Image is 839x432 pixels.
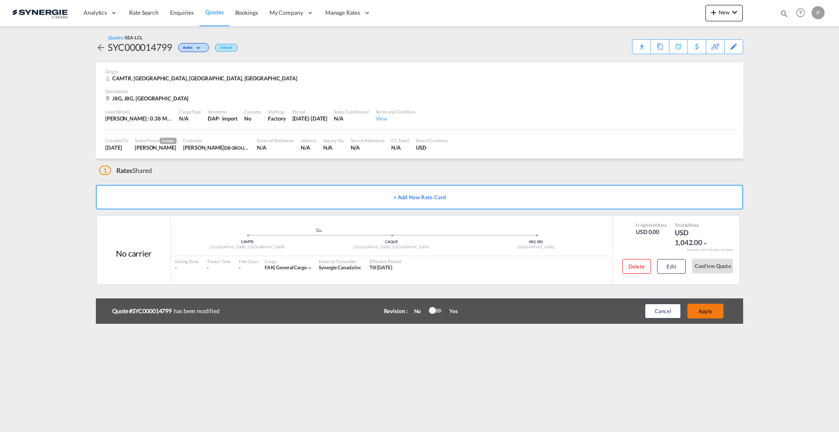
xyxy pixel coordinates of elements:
[812,6,825,19] div: P
[301,144,316,151] div: N/A
[730,7,739,17] md-icon: icon-chevron-down
[105,137,128,143] div: Created On
[319,264,361,271] span: Synergie Canada Inc
[205,9,223,16] span: Quotes
[99,166,152,175] div: Shared
[416,137,448,143] div: Search Currency
[416,144,448,151] div: USD
[794,6,812,20] div: Help
[135,137,177,144] div: Sales Person
[268,115,286,122] div: Factory Stuffing
[319,245,463,250] div: [GEOGRAPHIC_DATA], [GEOGRAPHIC_DATA]
[125,35,142,40] span: SEA-LCL
[112,307,174,315] b: Quote #SYC000014799
[257,144,294,151] div: N/A
[235,9,258,16] span: Bookings
[208,115,219,122] div: DAP
[441,307,458,315] div: Yes
[274,264,275,271] span: |
[175,245,319,250] div: [GEOGRAPHIC_DATA], [GEOGRAPHIC_DATA]
[172,41,211,54] div: Change Status Here
[391,144,409,151] div: N/A
[709,7,719,17] md-icon: icon-plus 400-fg
[636,228,667,236] div: USD 0.00
[307,265,313,271] md-icon: icon-chevron-down
[675,228,716,248] div: USD 1,042.00
[116,166,133,174] span: Rates
[622,259,651,274] button: Delete
[239,258,259,264] div: Free Days
[314,228,324,232] md-icon: assets/icons/custom/ship-fill.svg
[219,115,238,122] div: - import
[709,9,739,16] span: New
[645,304,681,318] button: Cancel
[334,115,369,122] div: N/A
[323,137,344,143] div: Inquiry No.
[105,88,734,94] div: Destination
[244,115,261,122] div: No
[687,304,723,318] button: Apply
[780,9,789,18] md-icon: icon-magnify
[96,43,106,52] md-icon: icon-arrow-left
[692,259,733,273] button: Confirm Quote
[657,259,686,274] button: Edit
[108,41,172,54] div: SYC000014799
[12,4,68,22] img: 1f56c880d42311ef80fc7dca854c8e59.png
[268,109,286,115] div: Stuffing
[84,9,107,17] span: Analytics
[265,258,313,264] div: Cargo
[265,264,277,271] span: FAK
[183,137,250,143] div: Customer
[319,258,361,264] div: Rates by Forwarder
[215,44,238,52] div: Default
[170,9,194,16] span: Enquiries
[244,109,261,115] div: Customs
[293,115,328,122] div: 18 Aug 2026
[179,115,201,122] div: N/A
[376,109,415,115] div: Terms and Condition
[239,264,240,271] div: -
[105,144,128,151] div: 16 Sep 2025
[178,43,209,52] div: Change Status Here
[370,264,392,271] div: Till 18 Aug 2026
[270,9,303,17] span: My Company
[108,34,143,41] div: Quotes /SEA-LCL
[105,68,734,75] div: Origin
[207,264,231,271] div: -
[105,115,172,122] div: [PERSON_NAME] : 0.38 MT | Volumetric Wt : 1.46 CBM | Chargeable Wt : 1.46 W/M
[129,9,159,16] span: Rate Search
[351,137,385,143] div: Search Reference
[293,109,328,115] div: Period
[410,307,429,315] div: No
[112,305,358,317] div: has been modified
[96,41,108,54] div: icon-arrow-left
[637,41,646,47] md-icon: icon-download
[794,6,807,20] span: Help
[257,137,294,143] div: External Reference
[780,9,789,21] div: icon-magnify
[528,239,536,244] span: J8G
[208,109,238,115] div: Incoterms
[175,239,319,245] div: CAMTR
[684,223,691,227] span: Sell
[160,138,177,144] span: Creator
[301,137,316,143] div: Address
[351,144,385,151] div: N/A
[175,258,199,264] div: Sailing Date
[96,185,743,209] button: + Add New Rate Card
[705,5,743,21] button: icon-plus 400-fgNewicon-chevron-down
[325,9,360,17] span: Manage Rates
[319,264,361,271] div: Synergie Canada Inc
[637,40,646,47] div: Quote PDF is not available at this time
[105,95,190,102] div: J8G, J8G, Canada
[112,75,297,82] span: CAMTR, [GEOGRAPHIC_DATA], [GEOGRAPHIC_DATA], [GEOGRAPHIC_DATA]
[319,239,463,245] div: CAQUE
[675,222,716,228] div: Total Rate
[650,223,657,227] span: Sell
[207,258,231,264] div: Transit Time
[105,109,172,115] div: Load Details
[535,239,536,244] span: |
[265,264,307,271] div: general cargo
[681,248,739,252] div: Remark and Inclusion included
[195,46,204,50] md-icon: icon-chevron-down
